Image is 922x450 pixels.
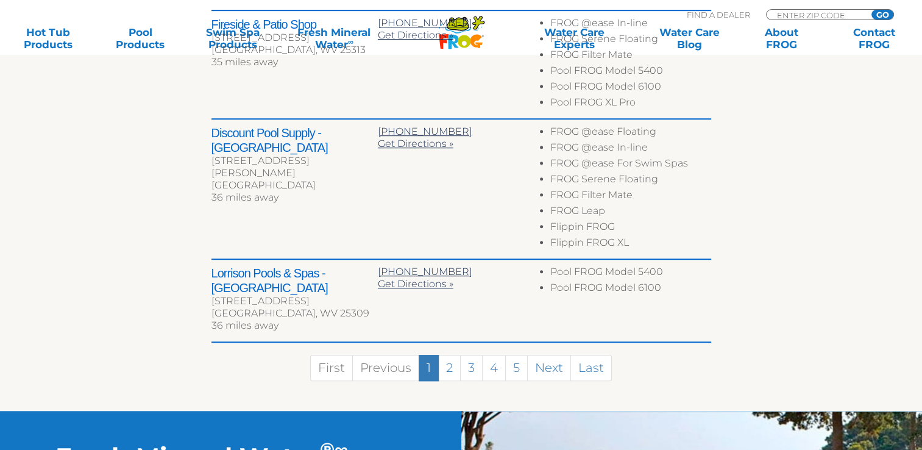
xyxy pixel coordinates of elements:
a: 4 [482,355,506,381]
a: [PHONE_NUMBER] [378,126,472,137]
li: FROG @ease In-line [550,17,711,33]
div: [GEOGRAPHIC_DATA], WV 25313 [211,44,378,56]
span: 35 miles away [211,56,278,68]
span: 36 miles away [211,320,278,331]
li: FROG @ease Floating [550,126,711,141]
li: FROG Serene Floating [550,173,711,189]
a: Swim SpaProducts [197,26,269,51]
div: [GEOGRAPHIC_DATA] [211,179,378,191]
a: First [310,355,353,381]
input: GO [871,10,893,20]
li: FROG @ease For Swim Spas [550,157,711,173]
li: Pool FROG Model 6100 [550,282,711,298]
a: Previous [352,355,419,381]
p: Find A Dealer [687,9,750,20]
a: Hot TubProducts [12,26,84,51]
div: [STREET_ADDRESS] [211,295,378,307]
div: [GEOGRAPHIC_DATA], WV 25309 [211,307,378,320]
h2: Discount Pool Supply - [GEOGRAPHIC_DATA] [211,126,378,155]
span: 36 miles away [211,191,278,203]
li: FROG Filter Mate [550,49,711,65]
li: FROG Serene Floating [550,33,711,49]
a: Last [570,355,612,381]
li: Pool FROG Model 5400 [550,65,711,80]
a: 2 [438,355,461,381]
input: Zip Code Form [776,10,858,20]
a: [PHONE_NUMBER] [378,266,472,277]
a: Get Directions » [378,29,453,41]
h2: Lorrison Pools & Spas - [GEOGRAPHIC_DATA] [211,266,378,295]
li: FROG @ease In-line [550,141,711,157]
div: [STREET_ADDRESS][PERSON_NAME] [211,155,378,179]
h2: Fireside & Patio Shop [211,17,378,32]
a: PoolProducts [105,26,177,51]
div: [STREET_ADDRESS] [211,32,378,44]
li: Flippin FROG [550,221,711,237]
li: Pool FROG XL Pro [550,96,711,112]
a: [PHONE_NUMBER] [378,17,472,29]
li: Pool FROG Model 5400 [550,266,711,282]
a: 3 [460,355,483,381]
li: FROG Leap [550,205,711,221]
a: Get Directions » [378,138,453,149]
a: Next [527,355,571,381]
a: 1 [419,355,439,381]
a: ContactFROG [838,26,910,51]
li: Pool FROG Model 6100 [550,80,711,96]
a: 5 [505,355,528,381]
li: Flippin FROG XL [550,237,711,252]
a: Get Directions » [378,278,453,290]
a: AboutFROG [746,26,818,51]
li: FROG Filter Mate [550,189,711,205]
